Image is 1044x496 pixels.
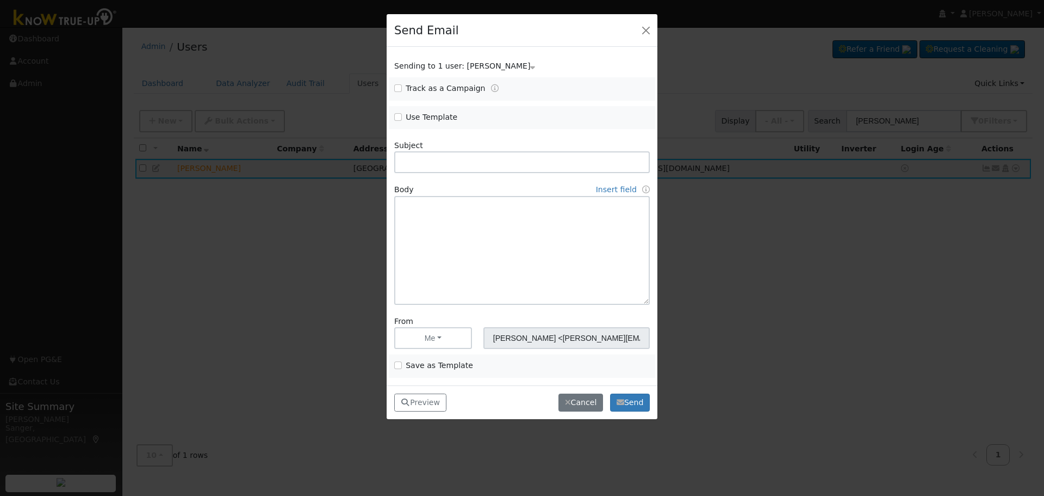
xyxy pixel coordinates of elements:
[491,84,499,93] a: Tracking Campaigns
[610,394,650,412] button: Send
[394,113,402,121] input: Use Template
[558,394,603,412] button: Cancel
[394,184,414,195] label: Body
[394,362,402,369] input: Save as Template
[596,185,637,194] a: Insert field
[394,394,446,412] button: Preview
[389,60,656,72] div: Show users
[394,316,413,327] label: From
[394,22,458,39] h4: Send Email
[642,185,650,194] a: Fields
[406,360,473,371] label: Save as Template
[406,83,485,94] label: Track as a Campaign
[394,84,402,92] input: Track as a Campaign
[394,140,423,151] label: Subject
[406,112,457,123] label: Use Template
[394,327,472,349] button: Me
